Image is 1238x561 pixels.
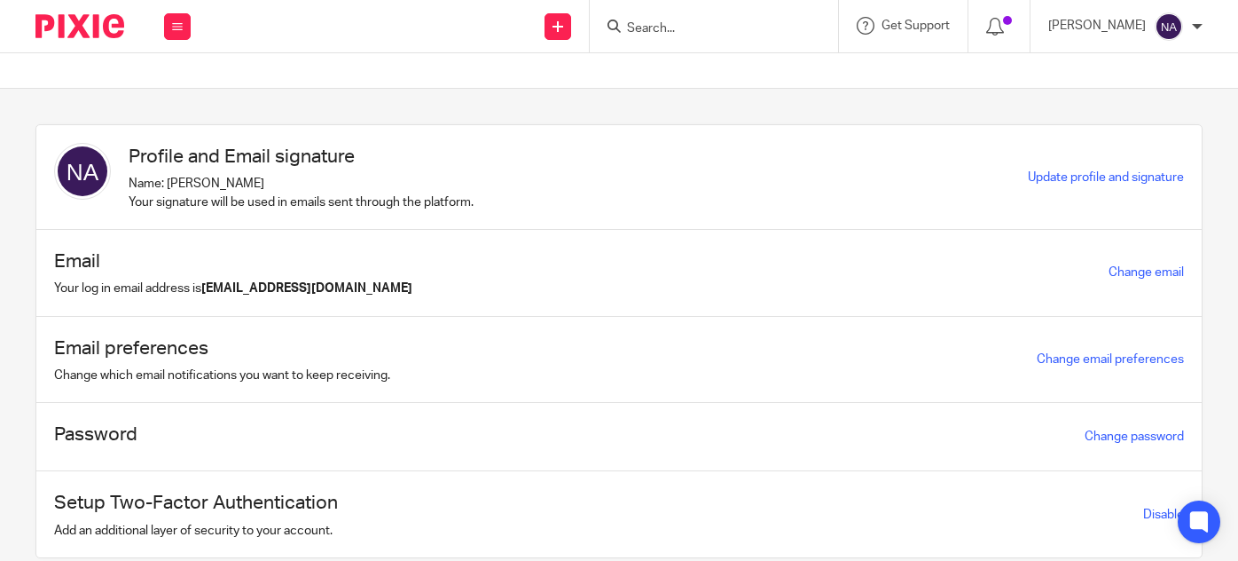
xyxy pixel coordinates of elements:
img: Pixie [35,14,124,38]
p: Name: [PERSON_NAME] Your signature will be used in emails sent through the platform. [129,175,474,211]
h1: Setup Two-Factor Authentication [54,489,338,517]
h1: Email preferences [54,335,390,362]
img: svg%3E [1155,12,1183,41]
img: svg%3E [54,143,111,200]
p: Your log in email address is [54,280,412,297]
p: [PERSON_NAME] [1048,17,1146,35]
a: Disable [1143,509,1184,521]
a: Change password [1085,431,1184,443]
h1: Profile and Email signature [129,143,474,170]
a: Update profile and signature [1028,171,1184,184]
p: Change which email notifications you want to keep receiving. [54,367,390,384]
p: Add an additional layer of security to your account. [54,522,338,540]
b: [EMAIL_ADDRESS][DOMAIN_NAME] [201,282,412,295]
a: Change email preferences [1037,353,1184,366]
h1: Email [54,248,412,275]
h1: Password [54,421,137,448]
span: Get Support [881,20,950,32]
input: Search [625,21,785,37]
a: Change email [1109,266,1184,279]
